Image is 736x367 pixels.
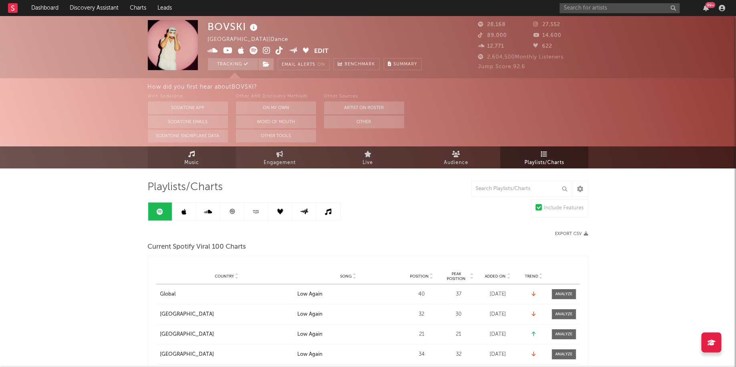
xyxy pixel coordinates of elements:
button: Other [324,116,404,128]
button: Sodatone Snowflake Data [148,130,228,142]
div: 99 + [706,2,716,8]
div: 32 [444,351,474,359]
button: Word Of Mouth [236,116,316,128]
a: Low Again [297,351,400,359]
a: Benchmark [334,58,380,70]
div: With Sodatone [148,92,228,101]
button: Sodatone Emails [148,116,228,128]
a: Global [160,290,293,298]
div: Low Again [297,290,323,298]
span: Summary [394,62,417,67]
div: 32 [404,310,440,318]
span: Live [363,158,373,168]
button: 99+ [703,5,709,11]
div: Other Sources [324,92,404,101]
div: Include Features [544,203,584,213]
a: Playlists/Charts [500,146,589,168]
a: Low Again [297,310,400,318]
a: [GEOGRAPHIC_DATA] [160,310,293,318]
button: Other Tools [236,130,316,142]
div: [GEOGRAPHIC_DATA] [160,310,214,318]
span: 14,600 [533,33,561,38]
div: 30 [444,310,474,318]
div: Low Again [297,331,323,339]
div: Low Again [297,310,323,318]
div: Global [160,290,176,298]
a: [GEOGRAPHIC_DATA] [160,331,293,339]
input: Search for artists [560,3,680,13]
span: 27,552 [533,22,560,27]
span: 2,604,500 Monthly Listeners [478,55,564,60]
span: Peak Position [444,272,469,281]
div: [GEOGRAPHIC_DATA] [160,331,214,339]
button: Edit [314,47,329,57]
span: 12,771 [478,44,504,49]
span: 89,000 [478,33,507,38]
button: Export CSV [555,231,589,236]
button: Sodatone App [148,101,228,114]
div: [DATE] [478,351,518,359]
span: Benchmark [345,60,375,69]
a: Low Again [297,331,400,339]
span: Engagement [264,158,296,168]
span: Jump Score: 92.6 [478,64,526,69]
div: 34 [404,351,440,359]
span: Playlists/Charts [524,158,564,168]
div: [DATE] [478,331,518,339]
a: Audience [412,146,500,168]
div: 37 [444,290,474,298]
button: Summary [384,58,422,70]
div: [DATE] [478,290,518,298]
span: Trend [525,274,538,279]
div: 21 [444,331,474,339]
a: [GEOGRAPHIC_DATA] [160,351,293,359]
div: 40 [404,290,440,298]
span: Playlists/Charts [148,182,223,192]
div: 21 [404,331,440,339]
span: Song [340,274,352,279]
span: Current Spotify Viral 100 Charts [148,242,246,252]
em: On [318,63,325,67]
div: Low Again [297,351,323,359]
span: 28,168 [478,22,506,27]
div: [GEOGRAPHIC_DATA] | Dance [208,35,307,45]
a: Live [324,146,412,168]
a: Engagement [236,146,324,168]
button: On My Own [236,101,316,114]
a: Music [148,146,236,168]
button: Email AlertsOn [278,58,330,70]
button: Tracking [208,58,258,70]
a: Low Again [297,290,400,298]
div: Other A&R Discovery Methods [236,92,316,101]
span: Audience [444,158,468,168]
span: Music [184,158,199,168]
span: Added On [485,274,506,279]
div: [DATE] [478,310,518,318]
div: BOVSKI [208,20,260,33]
span: Position [410,274,429,279]
button: Artist on Roster [324,101,404,114]
span: 622 [533,44,552,49]
span: Country [215,274,234,279]
div: [GEOGRAPHIC_DATA] [160,351,214,359]
input: Search Playlists/Charts [472,181,572,197]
